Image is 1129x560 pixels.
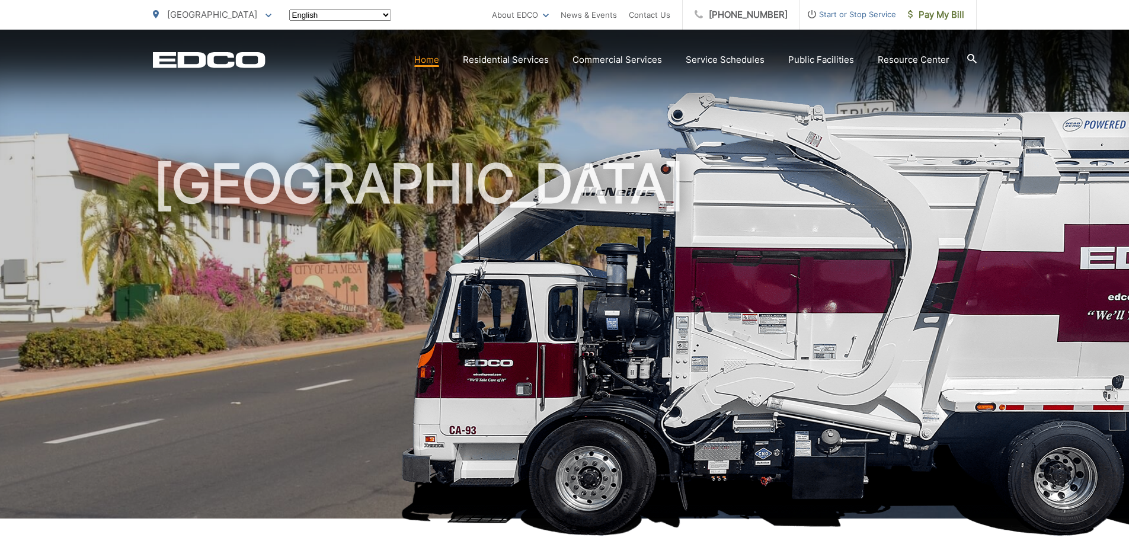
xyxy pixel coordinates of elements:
a: Residential Services [463,53,549,67]
span: [GEOGRAPHIC_DATA] [167,9,257,20]
a: Resource Center [878,53,949,67]
a: Service Schedules [686,53,765,67]
a: About EDCO [492,8,549,22]
h1: [GEOGRAPHIC_DATA] [153,154,977,529]
a: Commercial Services [573,53,662,67]
a: Home [414,53,439,67]
a: EDCD logo. Return to the homepage. [153,52,266,68]
a: Public Facilities [788,53,854,67]
span: Pay My Bill [908,8,964,22]
select: Select a language [289,9,391,21]
a: News & Events [561,8,617,22]
a: Contact Us [629,8,670,22]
